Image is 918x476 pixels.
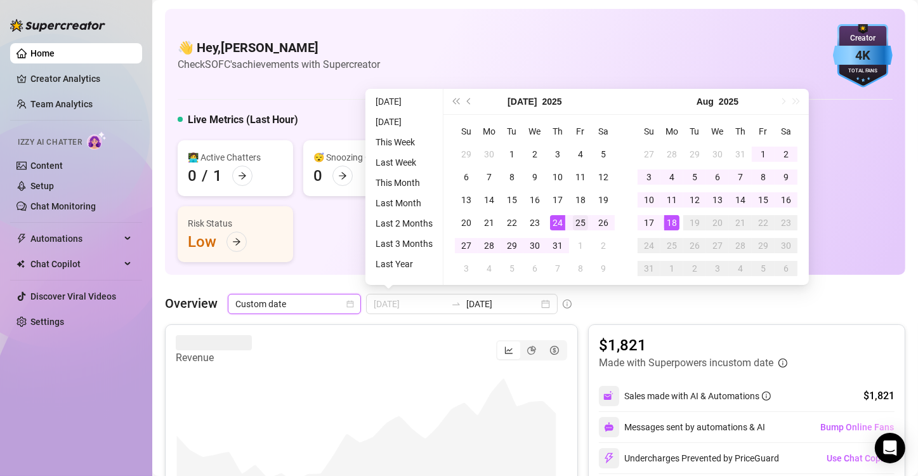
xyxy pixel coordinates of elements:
th: Tu [683,120,706,143]
div: 9 [596,261,611,276]
div: 20 [459,215,474,230]
li: Last Month [370,195,438,211]
td: 2025-08-02 [592,234,615,257]
article: Made with Superpowers in custom date [599,355,773,371]
li: Last 3 Months [370,236,438,251]
span: pie-chart [527,346,536,355]
th: Sa [775,120,797,143]
td: 2025-08-08 [569,257,592,280]
div: 9 [527,169,542,185]
td: 2025-08-07 [546,257,569,280]
span: thunderbolt [16,234,27,244]
div: Undercharges Prevented by PriceGuard [599,448,779,468]
td: 2025-09-05 [752,257,775,280]
td: 2025-07-31 [729,143,752,166]
a: Team Analytics [30,99,93,109]
a: Settings [30,317,64,327]
div: 0 [188,166,197,186]
div: 28 [482,238,497,253]
div: 8 [573,261,588,276]
th: Fr [569,120,592,143]
td: 2025-07-07 [478,166,501,188]
span: Use Chat Copilot [827,453,894,463]
div: 24 [550,215,565,230]
td: 2025-08-01 [752,143,775,166]
img: svg%3e [603,390,615,402]
div: 4 [573,147,588,162]
div: 5 [596,147,611,162]
a: Discover Viral Videos [30,291,116,301]
td: 2025-08-24 [638,234,660,257]
td: 2025-07-11 [569,166,592,188]
div: 18 [664,215,679,230]
th: Fr [752,120,775,143]
td: 2025-07-06 [455,166,478,188]
td: 2025-07-23 [523,211,546,234]
div: 4K [833,46,893,65]
td: 2025-08-01 [569,234,592,257]
td: 2025-08-27 [706,234,729,257]
td: 2025-08-22 [752,211,775,234]
span: Bump Online Fans [820,422,894,432]
div: 3 [641,169,657,185]
div: 21 [733,215,748,230]
td: 2025-07-02 [523,143,546,166]
img: svg%3e [603,453,615,464]
td: 2025-08-10 [638,188,660,211]
td: 2025-07-04 [569,143,592,166]
td: 2025-07-09 [523,166,546,188]
td: 2025-08-09 [775,166,797,188]
th: Su [638,120,660,143]
h4: 👋 Hey, [PERSON_NAME] [178,39,380,56]
td: 2025-07-12 [592,166,615,188]
button: Choose a month [508,89,537,114]
td: 2025-08-31 [638,257,660,280]
span: Izzy AI Chatter [18,136,82,149]
div: 26 [596,215,611,230]
div: 2 [687,261,702,276]
td: 2025-07-03 [546,143,569,166]
td: 2025-09-06 [775,257,797,280]
th: Su [455,120,478,143]
div: 29 [459,147,474,162]
td: 2025-07-05 [592,143,615,166]
li: This Week [370,135,438,150]
td: 2025-08-11 [660,188,683,211]
img: Chat Copilot [16,260,25,268]
span: Automations [30,228,121,249]
div: 😴 Snoozing Chatters [313,150,409,164]
button: Choose a year [719,89,738,114]
td: 2025-07-16 [523,188,546,211]
h5: Live Metrics (Last Hour) [188,112,298,128]
div: 20 [710,215,725,230]
img: logo-BBDzfeDw.svg [10,19,105,32]
div: 6 [710,169,725,185]
td: 2025-08-06 [706,166,729,188]
button: Choose a month [697,89,714,114]
div: 31 [733,147,748,162]
div: Creator [833,32,893,44]
div: Open Intercom Messenger [875,433,905,463]
span: line-chart [504,346,513,355]
div: 3 [459,261,474,276]
div: 29 [756,238,771,253]
button: Choose a year [542,89,562,114]
div: 27 [459,238,474,253]
th: Tu [501,120,523,143]
div: 14 [733,192,748,208]
td: 2025-07-27 [638,143,660,166]
td: 2025-08-19 [683,211,706,234]
td: 2025-08-02 [775,143,797,166]
td: 2025-07-08 [501,166,523,188]
li: Last 2 Months [370,216,438,231]
li: [DATE] [370,114,438,129]
img: blue-badge-DgoSNQY1.svg [833,24,893,88]
div: 8 [756,169,771,185]
div: 5 [504,261,520,276]
div: 28 [664,147,679,162]
div: 30 [710,147,725,162]
span: info-circle [762,392,771,400]
div: 0 [313,166,322,186]
td: 2025-07-15 [501,188,523,211]
span: calendar [346,300,354,308]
